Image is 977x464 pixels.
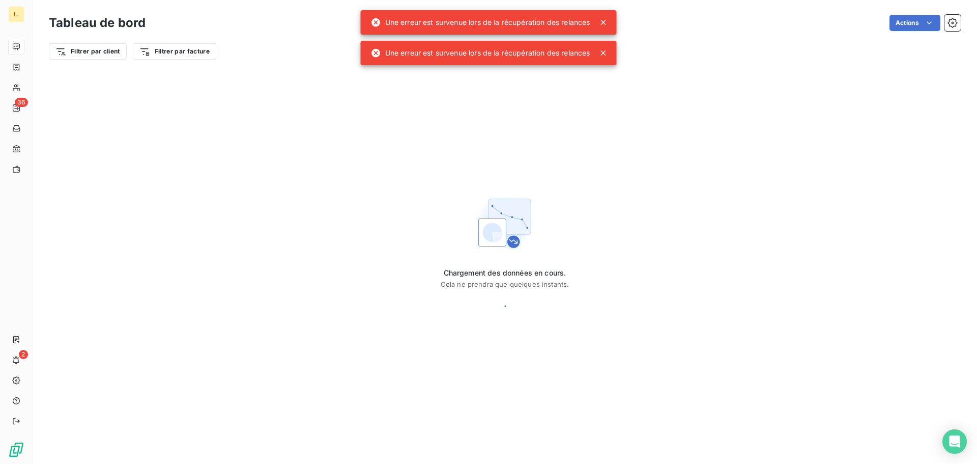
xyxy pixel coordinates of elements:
button: Filtrer par facture [133,43,216,60]
div: L. [8,6,24,22]
div: Une erreur est survenue lors de la récupération des relances [371,13,590,32]
span: Chargement des données en cours. [441,268,569,278]
div: Une erreur est survenue lors de la récupération des relances [371,44,590,62]
span: 36 [15,98,28,107]
span: 2 [19,350,28,359]
img: Logo LeanPay [8,442,24,458]
button: Actions [889,15,940,31]
button: Filtrer par client [49,43,127,60]
h3: Tableau de bord [49,14,146,32]
span: Cela ne prendra que quelques instants. [441,280,569,288]
img: First time [472,190,537,256]
div: Open Intercom Messenger [942,429,967,454]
